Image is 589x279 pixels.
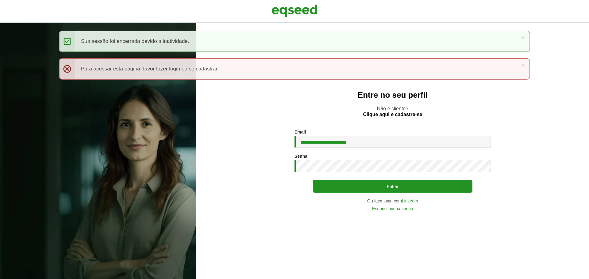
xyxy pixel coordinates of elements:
[363,112,422,117] a: Clique aqui e cadastre-se
[271,3,318,18] img: EqSeed Logo
[372,206,413,211] a: Esqueci minha senha
[209,91,577,100] h2: Entre no seu perfil
[521,34,525,41] a: ×
[59,31,530,52] div: Sua sessão foi encerrada devido a inatividade.
[294,130,306,134] label: Email
[313,180,472,193] button: Entrar
[521,62,525,68] a: ×
[294,199,491,203] div: Ou faça login com
[209,106,577,117] p: Não é cliente?
[402,199,418,203] a: LinkedIn
[294,154,307,158] label: Senha
[59,58,530,80] div: Para acessar esta página, favor fazer login ou se cadastrar.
